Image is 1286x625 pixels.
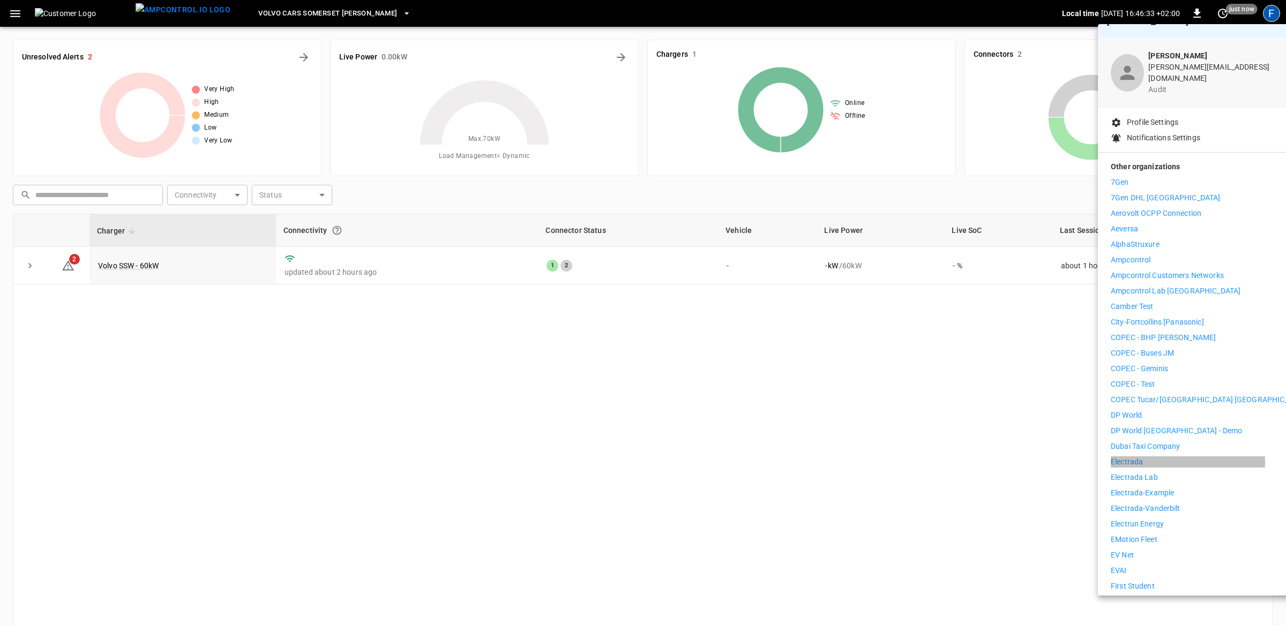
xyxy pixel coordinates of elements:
[1111,254,1150,266] p: Ampcontrol
[1111,270,1224,281] p: Ampcontrol Customers Networks
[1148,51,1207,60] b: [PERSON_NAME]
[1111,456,1143,468] p: Electrada
[1111,549,1134,561] p: EV Net
[1111,192,1220,204] p: 7Gen DHL [GEOGRAPHIC_DATA]
[1111,54,1144,92] div: profile-icon
[1111,317,1204,328] p: City-Fortcollins [Panasonic]
[1111,177,1129,188] p: 7Gen
[1111,425,1242,436] p: DP World [GEOGRAPHIC_DATA] - Demo
[1111,208,1201,219] p: Aerovolt OCPP Connection
[1111,410,1142,421] p: DP World
[1111,285,1240,297] p: Ampcontrol Lab [GEOGRAPHIC_DATA]
[1111,472,1158,483] p: Electrada Lab
[1111,581,1155,592] p: First Student
[1111,363,1168,374] p: COPEC - Geminis
[1111,348,1174,359] p: COPEC - Buses JM
[1111,379,1155,390] p: COPEC - Test
[1111,487,1174,499] p: Electrada-Example
[1111,223,1138,235] p: Aeversa
[1111,534,1157,545] p: eMotion Fleet
[1111,565,1127,576] p: EVAI
[1111,239,1160,250] p: AlphaStruxure
[1111,503,1180,514] p: Electrada-Vanderbilt
[1127,132,1200,144] p: Notifications Settings
[1111,301,1153,312] p: Camber Test
[1111,518,1164,530] p: Electrun Energy
[1111,441,1180,452] p: Dubai Taxi Company
[1111,332,1216,343] p: COPEC - BHP [PERSON_NAME]
[1127,117,1178,128] p: Profile Settings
